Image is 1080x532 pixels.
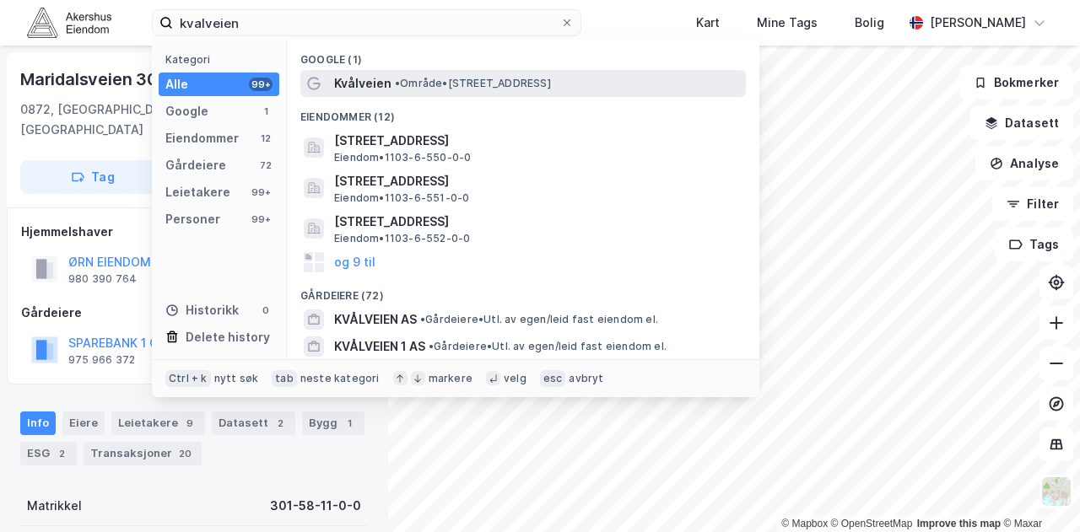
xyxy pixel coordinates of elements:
[996,451,1080,532] div: Kontrollprogram for chat
[334,151,471,164] span: Eiendom • 1103-6-550-0-0
[996,451,1080,532] iframe: Chat Widget
[334,191,469,205] span: Eiendom • 1103-6-551-0-0
[992,187,1073,221] button: Filter
[995,228,1073,261] button: Tags
[757,13,818,33] div: Mine Tags
[259,132,273,145] div: 12
[20,160,165,194] button: Tag
[27,8,111,37] img: akershus-eiendom-logo.9091f326c980b4bce74ccdd9f866810c.svg
[27,496,82,516] div: Matrikkel
[334,73,391,94] span: Kvålveien
[173,10,560,35] input: Søk på adresse, matrikkel, gårdeiere, leietakere eller personer
[249,185,273,199] div: 99+
[302,411,364,435] div: Bygg
[165,155,226,175] div: Gårdeiere
[696,13,720,33] div: Kart
[165,300,239,320] div: Historikk
[930,13,1026,33] div: [PERSON_NAME]
[540,370,566,387] div: esc
[259,105,273,118] div: 1
[20,442,77,465] div: ESG
[21,222,367,242] div: Hjemmelshaver
[270,496,361,516] div: 301-58-11-0-0
[165,370,211,387] div: Ctrl + k
[429,340,434,352] span: •
[334,171,739,191] span: [STREET_ADDRESS]
[429,372,472,385] div: markere
[395,77,551,90] span: Område • [STREET_ADDRESS]
[287,40,759,70] div: Google (1)
[334,309,417,330] span: KVÅLVEIEN AS
[186,327,270,347] div: Delete history
[287,97,759,127] div: Eiendommer (12)
[68,272,137,286] div: 980 390 764
[20,411,56,435] div: Info
[831,518,913,529] a: OpenStreetMap
[781,518,828,529] a: Mapbox
[259,159,273,172] div: 72
[287,276,759,306] div: Gårdeiere (72)
[341,415,358,432] div: 1
[855,13,884,33] div: Bolig
[334,212,739,232] span: [STREET_ADDRESS]
[53,445,70,462] div: 2
[272,415,289,432] div: 2
[181,415,198,432] div: 9
[334,232,470,245] span: Eiendom • 1103-6-552-0-0
[917,518,1001,529] a: Improve this map
[68,353,135,367] div: 975 966 372
[334,252,375,272] button: og 9 til
[20,99,240,140] div: 0872, [GEOGRAPHIC_DATA], [GEOGRAPHIC_DATA]
[429,340,667,353] span: Gårdeiere • Utl. av egen/leid fast eiendom el.
[975,147,1073,180] button: Analyse
[165,74,188,94] div: Alle
[395,77,400,89] span: •
[21,303,367,323] div: Gårdeiere
[249,212,273,226] div: 99+
[165,53,279,66] div: Kategori
[214,372,259,385] div: nytt søk
[569,372,603,385] div: avbryt
[165,209,220,229] div: Personer
[420,313,425,325] span: •
[249,78,273,91] div: 99+
[62,411,105,435] div: Eiere
[272,370,297,387] div: tab
[300,372,380,385] div: neste kategori
[959,66,1073,99] button: Bokmerker
[111,411,205,435] div: Leietakere
[420,313,658,326] span: Gårdeiere • Utl. av egen/leid fast eiendom el.
[504,372,526,385] div: velg
[20,66,172,93] div: Maridalsveien 300
[259,304,273,317] div: 0
[165,128,239,148] div: Eiendommer
[165,101,208,121] div: Google
[212,411,295,435] div: Datasett
[175,445,195,462] div: 20
[84,442,202,465] div: Transaksjoner
[334,131,739,151] span: [STREET_ADDRESS]
[970,106,1073,140] button: Datasett
[334,336,425,357] span: KVÅLVEIEN 1 AS
[165,182,230,202] div: Leietakere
